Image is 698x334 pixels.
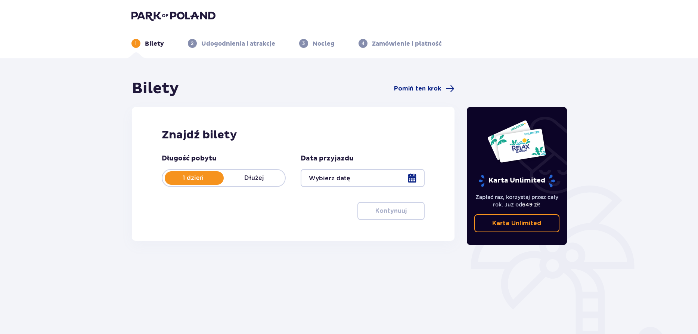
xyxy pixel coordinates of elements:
[362,40,364,47] p: 4
[301,154,354,163] p: Data przyjazdu
[357,202,425,220] button: Kontynuuj
[201,40,275,48] p: Udogodnienia i atrakcje
[188,39,275,48] div: 2Udogodnienia i atrakcje
[474,214,559,232] a: Karta Unlimited
[359,39,442,48] div: 4Zamówienie i płatność
[162,128,425,142] h2: Znajdź bilety
[522,202,539,208] span: 649 zł
[191,40,193,47] p: 2
[487,120,546,163] img: Dwie karty całoroczne do Suntago z napisem 'UNLIMITED RELAX', na białym tle z tropikalnymi liśćmi...
[302,40,305,47] p: 3
[299,39,335,48] div: 3Nocleg
[375,207,407,215] p: Kontynuuj
[162,154,217,163] p: Długość pobytu
[492,219,541,227] p: Karta Unlimited
[162,174,224,182] p: 1 dzień
[135,40,137,47] p: 1
[394,85,441,93] span: Pomiń ten krok
[478,174,556,187] p: Karta Unlimited
[224,174,285,182] p: Dłużej
[131,10,215,21] img: Park of Poland logo
[132,79,179,98] h1: Bilety
[145,40,164,48] p: Bilety
[474,193,559,208] p: Zapłać raz, korzystaj przez cały rok. Już od !
[131,39,164,48] div: 1Bilety
[313,40,335,48] p: Nocleg
[394,84,455,93] a: Pomiń ten krok
[372,40,442,48] p: Zamówienie i płatność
